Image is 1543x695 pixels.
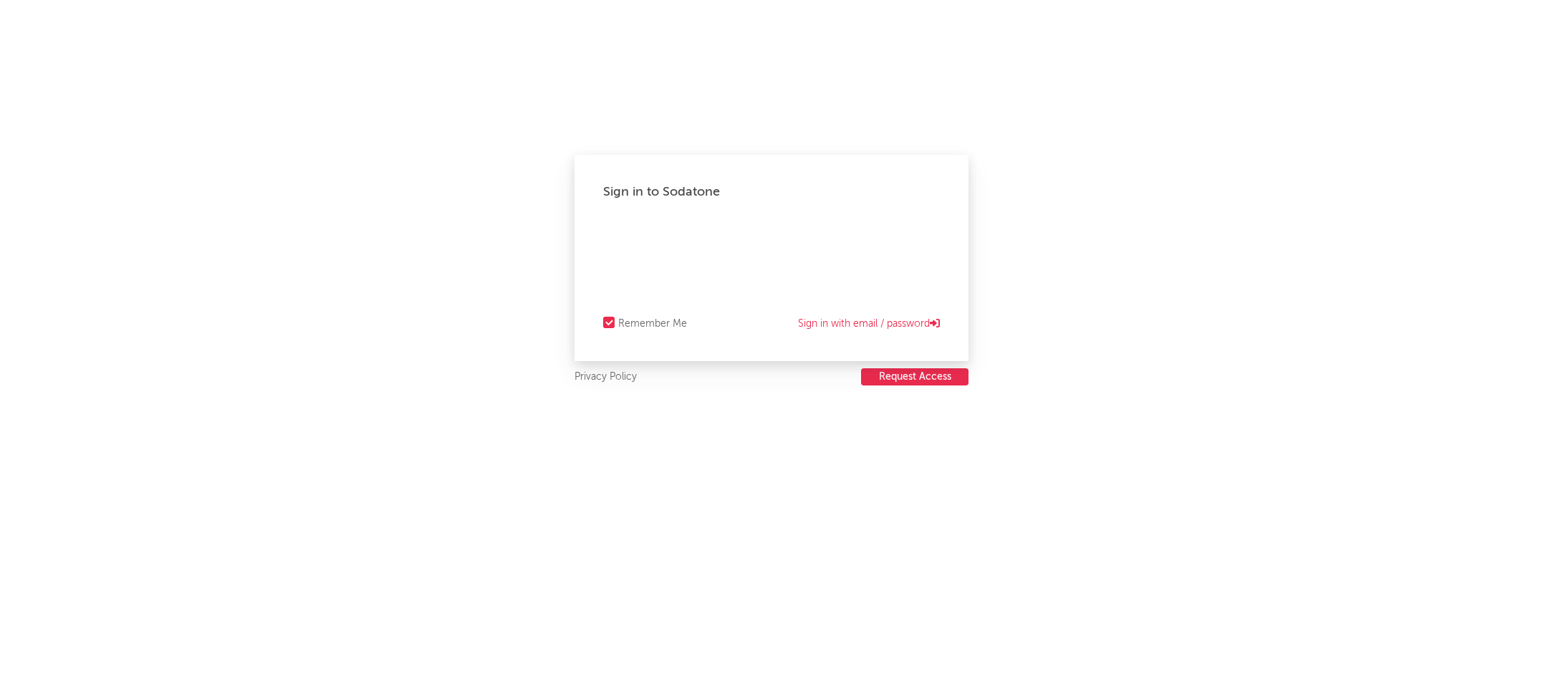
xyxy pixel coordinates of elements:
a: Privacy Policy [575,368,637,386]
div: Remember Me [618,315,687,332]
button: Request Access [861,368,968,385]
div: Sign in to Sodatone [603,183,940,201]
a: Sign in with email / password [798,315,940,332]
a: Request Access [861,368,968,386]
